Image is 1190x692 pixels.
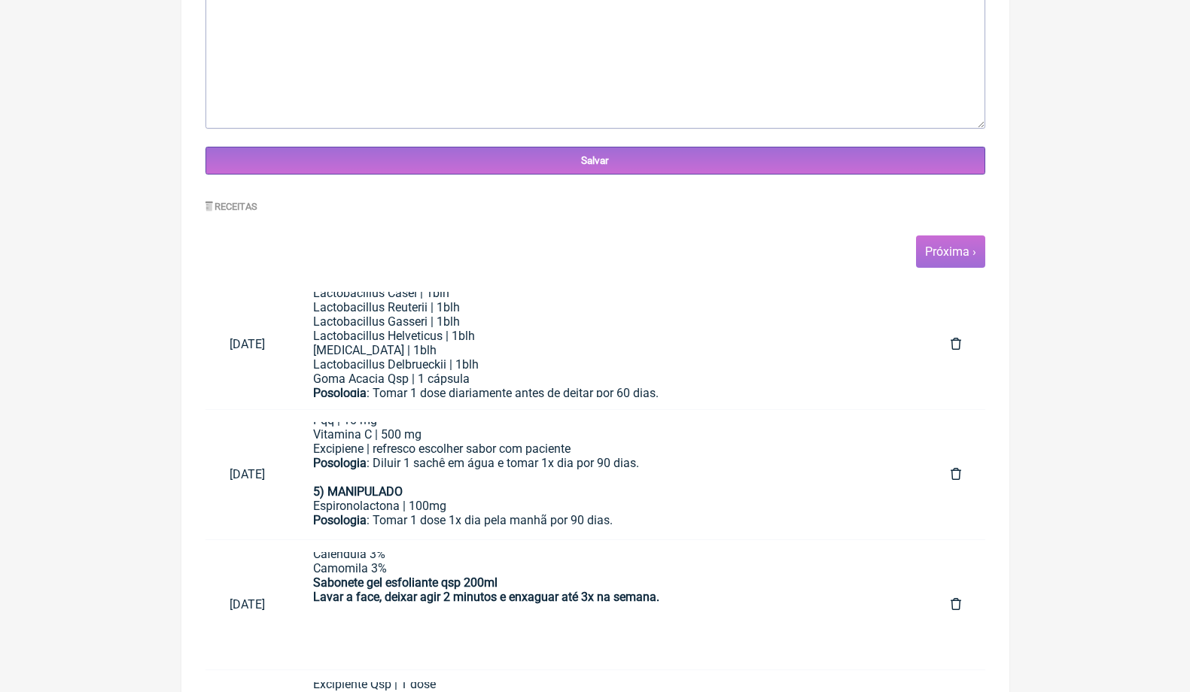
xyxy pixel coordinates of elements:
strong: Posologia [313,513,367,527]
strong: 5) MANIPULADO [313,484,403,499]
div: Espironolactona | 100mg [313,499,902,513]
div: [MEDICAL_DATA] | 1blh [313,343,902,357]
strong: Lavar a face, deixar agir 2 minutos e enxaguar até 3x na semana. [313,590,659,604]
div: Lactobacillus Reuterii | 1blh [313,300,902,314]
div: : Tomar 1 dose diariamente antes de deitar por 60 dias. [313,386,902,414]
a: Uso topico:1) ESPUMA DE LIMPEZA MICELARPentavitin 2%Iricalmin 2%D Pantenol 0,5%Espuma de limpeza ... [289,552,927,657]
div: Camomila 3% [313,561,902,575]
a: Próxima › [925,244,976,259]
div: Excipiene | refresco escolher sabor com paciente [313,442,902,456]
div: Goma Acacia Qsp | 1 cápsula [313,372,902,386]
a: [DATE] [205,585,289,624]
strong: Posologia [313,456,367,470]
div: : Tomar 1 dose 1x dia pela manhã por 90 dias. [313,513,902,542]
div: Lactobacillus Gasseri | 1blh [313,314,902,329]
div: Excipiente Qsp | 1 dose [313,677,902,691]
a: 2) MANIPULADOVitamina D3 | 10000uiMetilcobalamina | 1000mcgExcipiente | comprimido orodispersível... [289,292,927,397]
div: : Diluir 1 sachê em água e tomar 1x dia por 90 dias. [313,456,902,484]
a: Uso oral:1) MANIPULADOMyoquiron® | 1025mgCápsula Vegetal Qsp | 1 dosePosologia: Tomar uma dose vi... [289,422,927,527]
div: Lactobacillus Helveticus | 1blh [313,329,902,343]
input: Salvar [205,147,985,175]
div: Lactobacillus Casei | 1blh [313,286,902,300]
div: Calêndula 3% [313,547,902,561]
nav: pager [205,235,985,268]
strong: Sabonete gel esfoliante qsp 200ml [313,575,498,590]
a: [DATE] [205,325,289,363]
strong: Posologia [313,386,367,400]
a: [DATE] [205,455,289,493]
label: Receitas [205,201,258,212]
div: Vitamina C | 500 mg [313,427,902,442]
div: Lactobacillus Delbrueckii | 1blh [313,357,902,372]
